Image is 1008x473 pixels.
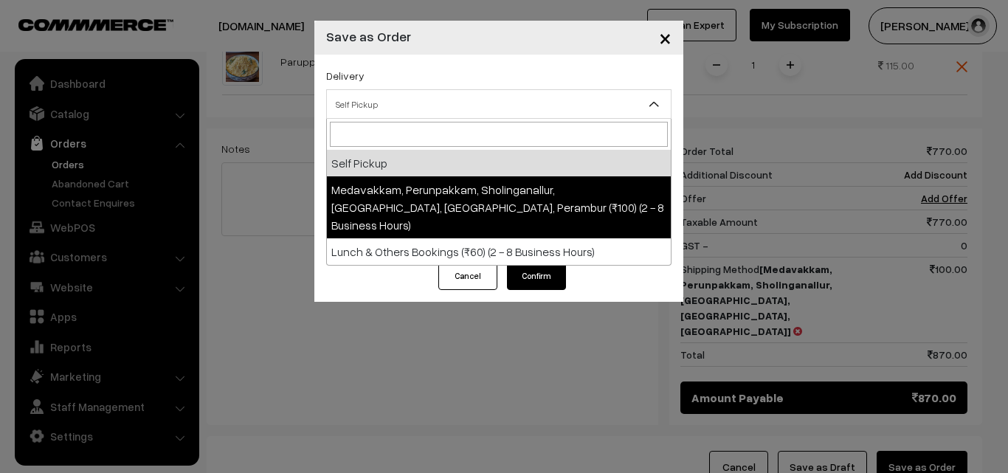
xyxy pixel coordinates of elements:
h4: Save as Order [326,27,411,46]
button: Close [647,15,683,61]
li: Lunch & Others Bookings (₹60) (2 - 8 Business Hours) [327,238,671,265]
span: × [659,24,672,51]
button: Cancel [438,262,497,290]
li: Self Pickup [327,150,671,176]
span: Self Pickup [326,89,672,119]
label: Delivery [326,68,365,83]
li: Medavakkam, Perunpakkam, Sholinganallur, [GEOGRAPHIC_DATA], [GEOGRAPHIC_DATA], Perambur (₹100) (2... [327,176,671,238]
span: Self Pickup [327,92,671,117]
button: Confirm [507,262,566,290]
